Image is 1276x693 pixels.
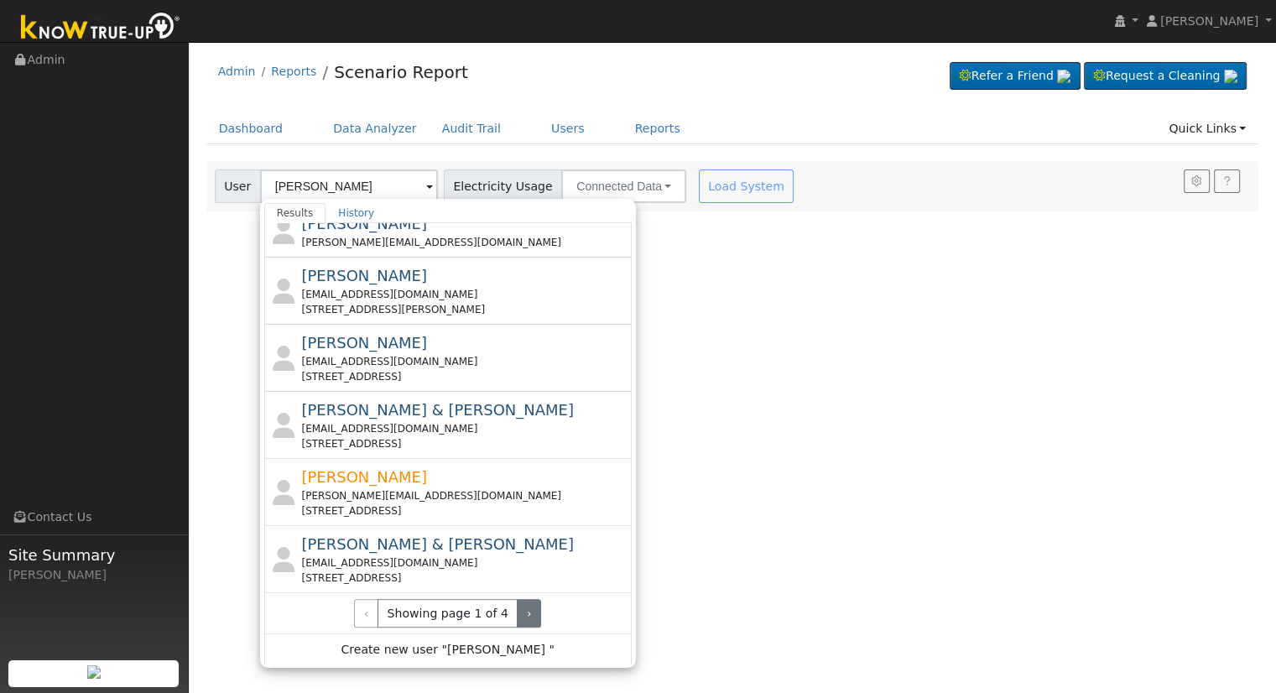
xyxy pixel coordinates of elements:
span: User [215,169,261,203]
div: [EMAIL_ADDRESS][DOMAIN_NAME] [301,354,628,369]
span: Showing page 1 of 4 [378,599,518,628]
div: [STREET_ADDRESS][PERSON_NAME] [301,302,628,317]
button: › [517,599,541,628]
a: Reports [271,65,316,78]
a: Dashboard [206,113,296,144]
a: Admin [218,65,256,78]
div: [STREET_ADDRESS] [301,571,628,586]
span: [PERSON_NAME] [301,468,427,486]
span: Site Summary [8,544,180,566]
div: [EMAIL_ADDRESS][DOMAIN_NAME] [301,421,628,436]
img: retrieve [1224,70,1237,83]
a: Help Link [1214,169,1240,193]
span: Create new user "[PERSON_NAME] " [341,641,554,660]
div: [EMAIL_ADDRESS][DOMAIN_NAME] [301,287,628,302]
div: [PERSON_NAME][EMAIL_ADDRESS][DOMAIN_NAME] [301,235,628,250]
a: History [326,203,387,223]
a: Results [264,203,326,223]
img: retrieve [1057,70,1070,83]
div: [STREET_ADDRESS] [301,503,628,518]
span: [PERSON_NAME] & [PERSON_NAME] [301,535,574,553]
a: Request a Cleaning [1084,62,1247,91]
img: retrieve [87,665,101,679]
a: Reports [622,113,693,144]
span: [PERSON_NAME] [301,215,427,232]
div: [STREET_ADDRESS] [301,369,628,384]
span: [PERSON_NAME] [301,334,427,352]
button: Settings [1184,169,1210,193]
div: [STREET_ADDRESS] [301,436,628,451]
a: Audit Trail [430,113,513,144]
a: Refer a Friend [950,62,1081,91]
div: [EMAIL_ADDRESS][DOMAIN_NAME] [301,555,628,571]
a: Scenario Report [334,62,468,82]
span: Electricity Usage [444,169,562,203]
span: [PERSON_NAME] [301,267,427,284]
div: [PERSON_NAME] [8,566,180,584]
span: [PERSON_NAME] [1160,14,1258,28]
a: Data Analyzer [320,113,430,144]
button: Connected Data [561,169,686,203]
input: Select a User [260,169,438,203]
span: [PERSON_NAME] & [PERSON_NAME] [301,401,574,419]
div: [PERSON_NAME][EMAIL_ADDRESS][DOMAIN_NAME] [301,488,628,503]
a: Users [539,113,597,144]
a: Quick Links [1156,113,1258,144]
img: Know True-Up [13,9,189,47]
